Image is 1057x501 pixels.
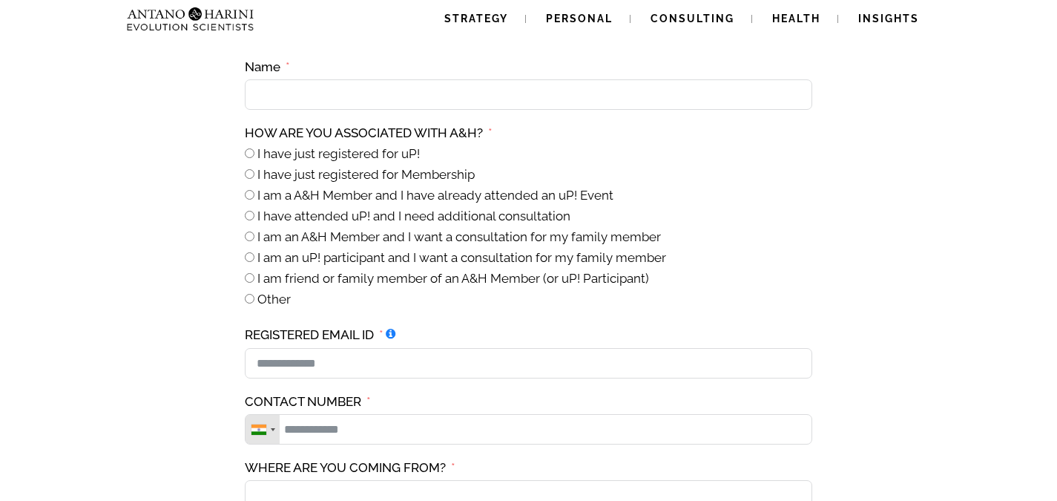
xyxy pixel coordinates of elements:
input: I have just registered for uP! [245,148,254,158]
span: I have just registered for uP! [257,146,420,161]
span: Strategy [444,13,508,24]
input: I am an uP! participant and I want a consultation for my family member [245,252,254,262]
span: I have attended uP! and I need additional consultation [257,209,570,223]
label: CONTACT NUMBER [245,393,371,410]
label: HOW ARE YOU ASSOCIATED WITH A&H? [245,125,493,142]
span: Health [772,13,820,24]
input: I have just registered for Membership [245,169,254,179]
input: Other [245,294,254,304]
input: I am an A&H Member and I want a consultation for my family member [245,232,254,241]
span: Other [257,292,291,307]
input: I have attended uP! and I need additional consultation [245,211,254,220]
span: I am friend or family member of an A&H Member (or uP! Participant) [257,271,649,286]
span: I have just registered for Membership [257,167,475,182]
label: Name [245,59,290,76]
label: REGISTERED EMAIL ID [245,327,383,344]
span: Insights [858,13,919,24]
span: Personal [546,13,613,24]
div: Telephone country code [246,415,280,444]
span: I am a A&H Member and I have already attended an uP! Event [257,188,613,203]
span: Consulting [651,13,734,24]
span: I am an uP! participant and I want a consultation for my family member [257,250,666,265]
input: REGISTERED EMAIL ID [245,348,812,379]
input: I am a A&H Member and I have already attended an uP! Event [245,190,254,200]
label: WHERE ARE YOU COMING FROM? [245,459,455,477]
input: CONTACT NUMBER [245,414,812,445]
span: I am an A&H Member and I want a consultation for my family member [257,229,661,244]
input: I am friend or family member of an A&H Member (or uP! Participant) [245,273,254,283]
